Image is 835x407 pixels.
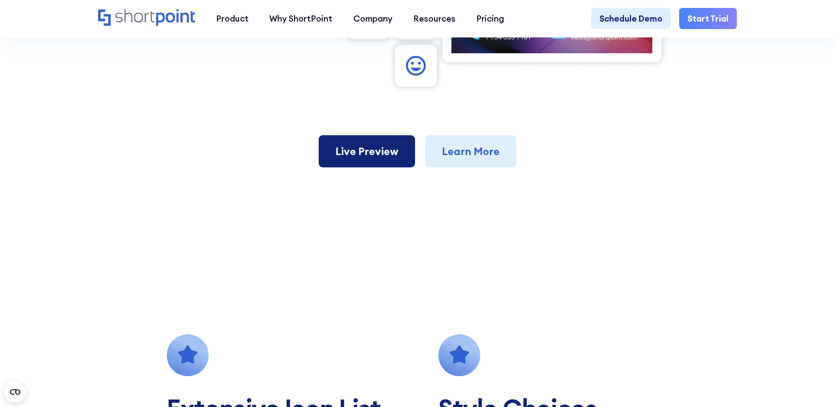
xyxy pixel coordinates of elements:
[98,9,195,27] a: Home
[403,8,466,29] a: Resources
[413,12,456,25] div: Resources
[4,381,26,403] button: Open CMP widget
[216,12,249,25] div: Product
[353,12,393,25] div: Company
[343,8,403,29] a: Company
[679,8,737,29] a: Start Trial
[319,135,415,168] a: Live Preview
[259,8,343,29] a: Why ShortPoint
[425,135,516,168] a: Learn More
[476,12,504,25] div: Pricing
[591,8,671,29] a: Schedule Demo
[677,305,835,407] iframe: Chat Widget
[466,8,515,29] a: Pricing
[206,8,259,29] a: Product
[269,12,332,25] div: Why ShortPoint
